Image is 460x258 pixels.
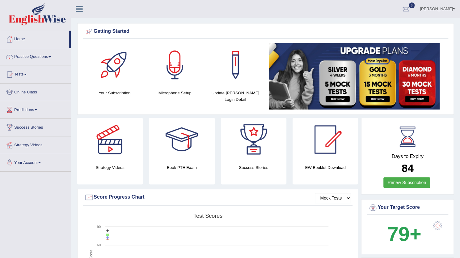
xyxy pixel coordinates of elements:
a: Online Class [0,84,71,99]
div: Getting Started [84,27,447,36]
h4: Success Stories [221,164,286,171]
h4: Days to Expiry [368,154,447,159]
div: Score Progress Chart [84,193,351,202]
h4: Strategy Videos [77,164,143,171]
tspan: Test scores [193,213,222,219]
h4: Book PTE Exam [149,164,214,171]
div: Your Target Score [368,203,447,212]
a: Practice Questions [0,48,71,64]
img: small5.jpg [269,43,440,110]
h4: Update [PERSON_NAME] Login Detail [208,90,263,103]
h4: Microphone Setup [148,90,202,96]
h4: Your Subscription [87,90,142,96]
a: Success Stories [0,119,71,134]
a: Renew Subscription [383,177,430,188]
span: 6 [409,2,415,8]
b: 79+ [387,223,421,245]
a: Home [0,31,69,46]
a: Strategy Videos [0,136,71,152]
text: 90 [97,225,101,229]
h4: EW Booklet Download [293,164,358,171]
a: Your Account [0,154,71,170]
b: 84 [402,162,414,174]
text: 60 [97,243,101,247]
a: Predictions [0,101,71,117]
a: Tests [0,66,71,81]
